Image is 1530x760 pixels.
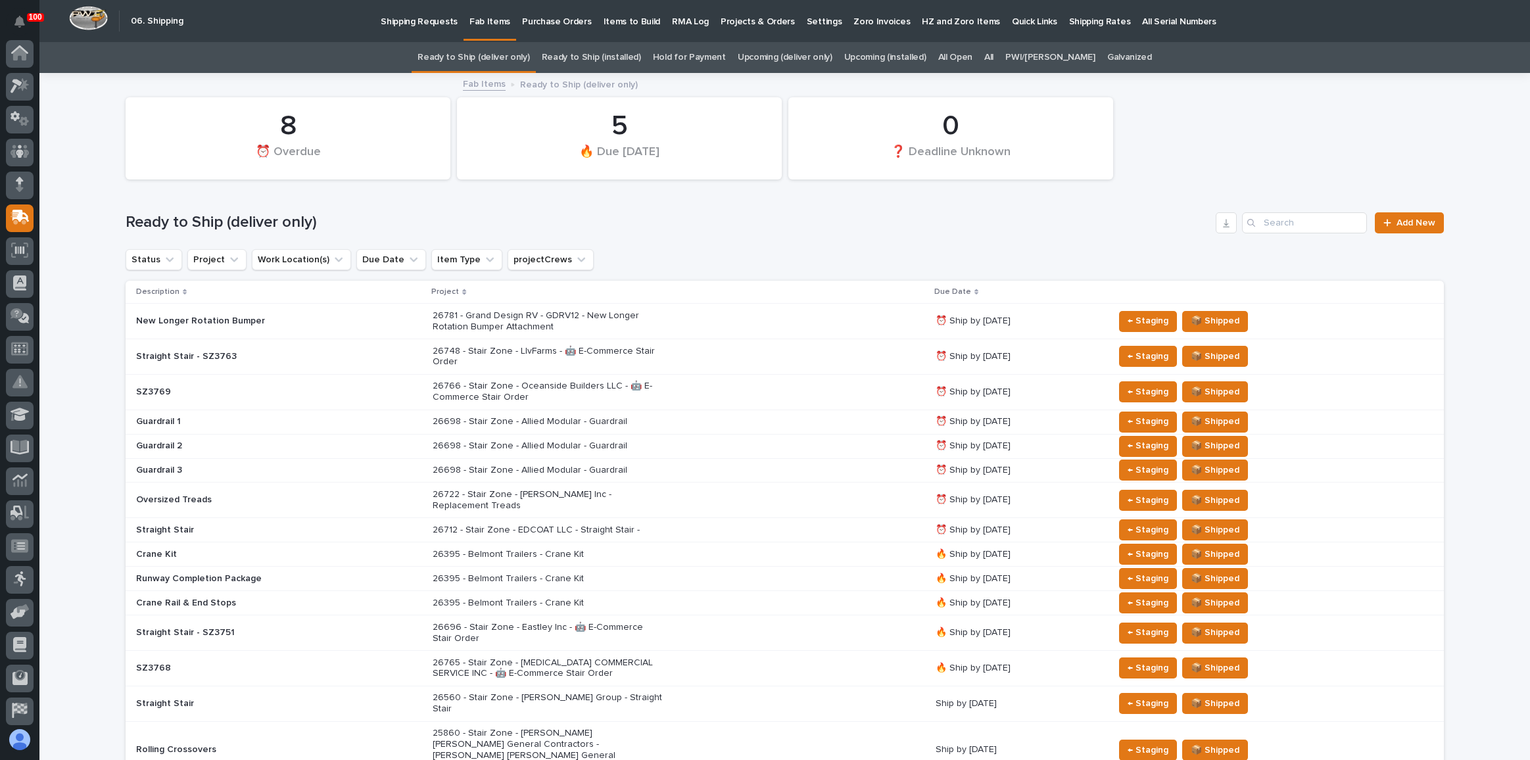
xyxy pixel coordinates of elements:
p: Crane Kit [136,549,366,560]
p: ⏰ Ship by [DATE] [936,351,1104,362]
p: Ship by [DATE] [936,744,1104,755]
p: ⏰ Ship by [DATE] [936,387,1104,398]
p: 26698 - Stair Zone - Allied Modular - Guardrail [433,416,663,427]
p: Project [431,285,459,299]
p: Ship by [DATE] [936,698,1104,709]
p: 🔥 Ship by [DATE] [936,598,1104,609]
a: Upcoming (deliver only) [738,42,832,73]
span: ← Staging [1128,571,1168,586]
button: projectCrews [508,249,594,270]
span: ← Staging [1128,348,1168,364]
p: ⏰ Ship by [DATE] [936,494,1104,506]
button: 📦 Shipped [1182,412,1248,433]
button: ← Staging [1119,693,1177,714]
p: SZ3769 [136,387,366,398]
div: 8 [148,110,428,143]
button: ← Staging [1119,346,1177,367]
p: SZ3768 [136,663,366,674]
span: 📦 Shipped [1191,571,1239,586]
p: ⏰ Ship by [DATE] [936,316,1104,327]
p: Runway Completion Package [136,573,366,584]
span: ← Staging [1128,742,1168,758]
tr: Straight Stair26560 - Stair Zone - [PERSON_NAME] Group - Straight StairShip by [DATE]← Staging📦 S... [126,686,1444,721]
span: ← Staging [1128,384,1168,400]
span: 📦 Shipped [1191,492,1239,508]
tr: Guardrail 126698 - Stair Zone - Allied Modular - Guardrail⏰ Ship by [DATE]← Staging📦 Shipped [126,410,1444,434]
button: 📦 Shipped [1182,657,1248,678]
span: 📦 Shipped [1191,462,1239,478]
button: ← Staging [1119,544,1177,565]
button: 📦 Shipped [1182,544,1248,565]
button: ← Staging [1119,568,1177,589]
span: 📦 Shipped [1191,313,1239,329]
button: Project [187,249,247,270]
img: Workspace Logo [69,6,108,30]
div: Notifications100 [16,16,34,37]
p: Straight Stair - SZ3763 [136,351,366,362]
p: ⏰ Ship by [DATE] [936,416,1104,427]
p: 🔥 Ship by [DATE] [936,549,1104,560]
p: Ready to Ship (deliver only) [520,76,638,91]
h1: Ready to Ship (deliver only) [126,213,1210,232]
button: 📦 Shipped [1182,623,1248,644]
tr: Straight Stair - SZ375126696 - Stair Zone - Eastley Inc - 🤖 E-Commerce Stair Order🔥 Ship by [DATE... [126,615,1444,651]
p: Straight Stair [136,698,366,709]
button: 📦 Shipped [1182,490,1248,511]
p: ⏰ Ship by [DATE] [936,465,1104,476]
p: 26560 - Stair Zone - [PERSON_NAME] Group - Straight Stair [433,692,663,715]
p: 🔥 Ship by [DATE] [936,573,1104,584]
p: 🔥 Ship by [DATE] [936,627,1104,638]
p: ⏰ Ship by [DATE] [936,525,1104,536]
span: ← Staging [1128,522,1168,538]
button: 📦 Shipped [1182,693,1248,714]
p: Guardrail 2 [136,440,366,452]
span: 📦 Shipped [1191,384,1239,400]
p: 26722 - Stair Zone - [PERSON_NAME] Inc - Replacement Treads [433,489,663,511]
div: 🔥 Due [DATE] [479,144,759,172]
h2: 06. Shipping [131,16,183,27]
tr: Straight Stair26712 - Stair Zone - EDCOAT LLC - Straight Stair -⏰ Ship by [DATE]← Staging📦 Shipped [126,518,1444,542]
a: Add New [1375,212,1444,233]
button: Work Location(s) [252,249,351,270]
span: 📦 Shipped [1191,595,1239,611]
p: 26712 - Stair Zone - EDCOAT LLC - Straight Stair - [433,525,663,536]
tr: Crane Rail & End Stops26395 - Belmont Trailers - Crane Kit🔥 Ship by [DATE]← Staging📦 Shipped [126,591,1444,615]
a: Ready to Ship (installed) [542,42,641,73]
span: 📦 Shipped [1191,625,1239,640]
span: ← Staging [1128,313,1168,329]
p: 26696 - Stair Zone - Eastley Inc - 🤖 E-Commerce Stair Order [433,622,663,644]
p: 100 [29,12,42,22]
span: 📦 Shipped [1191,660,1239,676]
span: 📦 Shipped [1191,348,1239,364]
a: All Open [938,42,973,73]
button: 📦 Shipped [1182,311,1248,332]
button: ← Staging [1119,519,1177,540]
p: 26766 - Stair Zone - Oceanside Builders LLC - 🤖 E-Commerce Stair Order [433,381,663,403]
div: 0 [811,110,1091,143]
button: ← Staging [1119,490,1177,511]
span: ← Staging [1128,696,1168,711]
button: ← Staging [1119,412,1177,433]
p: Straight Stair - SZ3751 [136,627,366,638]
button: Notifications [6,8,34,36]
button: 📦 Shipped [1182,568,1248,589]
a: PWI/[PERSON_NAME] [1005,42,1095,73]
input: Search [1242,212,1367,233]
button: Item Type [431,249,502,270]
span: ← Staging [1128,438,1168,454]
a: Galvanized [1107,42,1152,73]
tr: Straight Stair - SZ376326748 - Stair Zone - LIvFarms - 🤖 E-Commerce Stair Order⏰ Ship by [DATE]← ... [126,339,1444,374]
span: 📦 Shipped [1191,696,1239,711]
tr: Crane Kit26395 - Belmont Trailers - Crane Kit🔥 Ship by [DATE]← Staging📦 Shipped [126,542,1444,567]
p: Description [136,285,179,299]
button: Due Date [356,249,426,270]
p: ⏰ Ship by [DATE] [936,440,1104,452]
p: 26781 - Grand Design RV - GDRV12 - New Longer Rotation Bumper Attachment [433,310,663,333]
span: 📦 Shipped [1191,522,1239,538]
button: 📦 Shipped [1182,346,1248,367]
button: 📦 Shipped [1182,460,1248,481]
span: ← Staging [1128,462,1168,478]
span: ← Staging [1128,595,1168,611]
p: Rolling Crossovers [136,744,366,755]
